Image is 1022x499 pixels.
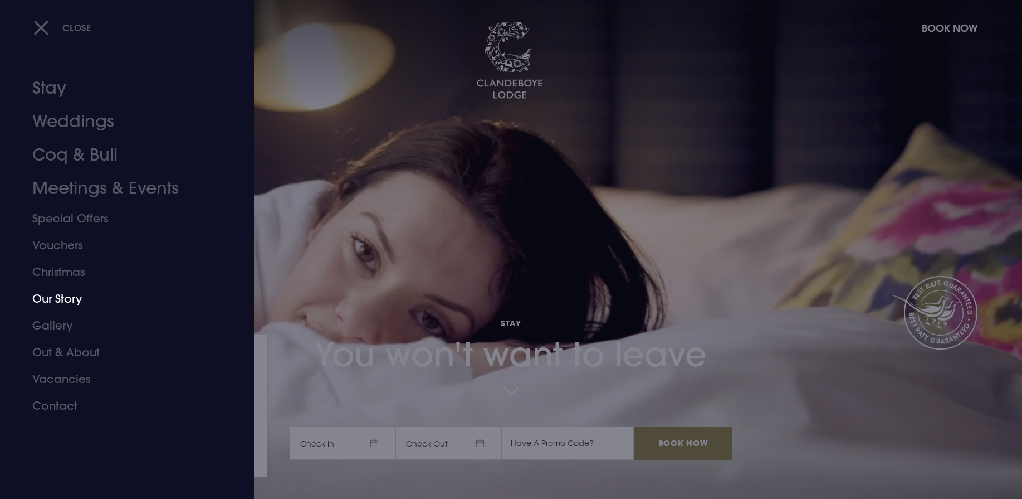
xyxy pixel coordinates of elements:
span: Close [62,22,91,33]
a: Vacancies [32,366,208,393]
a: Weddings [32,105,208,138]
a: Out & About [32,339,208,366]
a: Contact [32,393,208,419]
a: Gallery [32,312,208,339]
a: Christmas [32,259,208,285]
a: Vouchers [32,232,208,259]
button: Close [33,16,91,39]
a: Stay [32,71,208,105]
a: Coq & Bull [32,138,208,172]
a: Special Offers [32,205,208,232]
a: Meetings & Events [32,172,208,205]
a: Our Story [32,285,208,312]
